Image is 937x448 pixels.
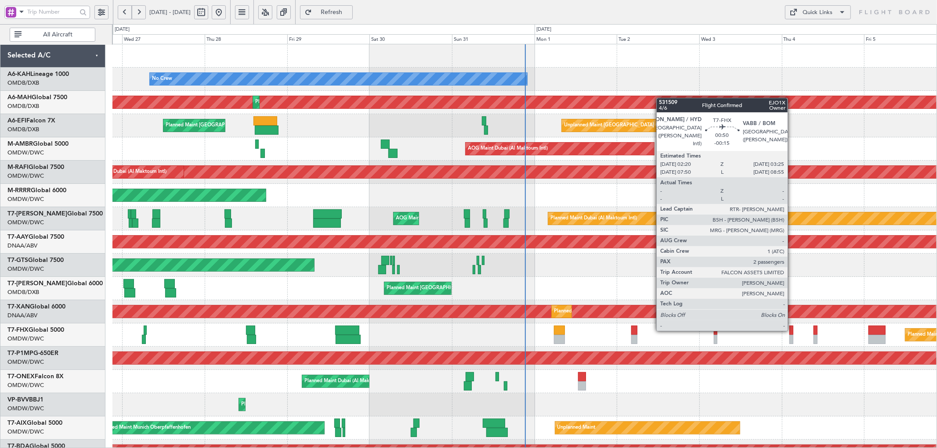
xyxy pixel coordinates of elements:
div: Unplanned Maint [GEOGRAPHIC_DATA] ([GEOGRAPHIC_DATA]) [564,119,709,132]
a: T7-P1MPG-650ER [7,350,58,356]
a: OMDB/DXB [7,288,39,296]
a: OMDW/DWC [7,195,44,203]
span: T7-GTS [7,257,28,263]
a: T7-FHXGlobal 5000 [7,327,64,333]
a: OMDW/DWC [7,335,44,343]
a: OMDW/DWC [7,405,44,412]
span: M-RAFI [7,164,29,170]
div: [DATE] [115,26,130,33]
span: M-RRRR [7,187,31,194]
button: Refresh [300,5,353,19]
div: Fri 29 [287,34,370,45]
div: AOG Maint Dubai (Al Maktoum Intl) [468,142,548,155]
span: T7-P1MP [7,350,33,356]
span: A6-KAH [7,71,30,77]
span: [DATE] - [DATE] [149,8,191,16]
div: Thu 28 [205,34,287,45]
div: Sat 30 [369,34,452,45]
a: M-AMBRGlobal 5000 [7,141,69,147]
a: VP-BVVBBJ1 [7,397,43,403]
div: Planned Maint [GEOGRAPHIC_DATA] ([GEOGRAPHIC_DATA] Intl) [166,119,312,132]
a: OMDB/DXB [7,102,39,110]
a: OMDB/DXB [7,125,39,133]
div: Planned Maint Dubai (Al Maktoum Intl) [80,165,166,179]
div: [DATE] [536,26,551,33]
a: DNAA/ABV [7,242,37,250]
div: Planned Maint Dubai (Al Maktoum Intl) [550,212,637,225]
span: M-AMBR [7,141,33,147]
div: Planned Maint Dubai (Al Maktoum Intl) [304,375,391,388]
div: Unplanned Maint [557,421,596,434]
span: T7-XAN [7,304,30,310]
a: OMDW/DWC [7,428,44,436]
a: OMDW/DWC [7,172,44,180]
a: T7-GTSGlobal 7500 [7,257,64,263]
a: OMDW/DWC [7,265,44,273]
span: VP-BVV [7,397,29,403]
span: T7-FHX [7,327,29,333]
div: Planned Maint [GEOGRAPHIC_DATA] ([GEOGRAPHIC_DATA] Intl) [255,96,402,109]
a: OMDW/DWC [7,149,44,157]
input: Trip Number [27,5,77,18]
a: T7-AAYGlobal 7500 [7,234,64,240]
div: Tue 2 [617,34,699,45]
button: All Aircraft [10,28,95,42]
span: T7-[PERSON_NAME] [7,280,67,287]
span: All Aircraft [23,32,92,38]
a: OMDB/DXB [7,79,39,87]
a: T7-XANGlobal 6000 [7,304,65,310]
a: A6-KAHLineage 1000 [7,71,69,77]
span: A6-MAH [7,94,32,100]
span: A6-EFI [7,118,26,124]
a: M-RRRRGlobal 6000 [7,187,66,194]
div: Sun 31 [452,34,535,45]
span: Refresh [314,9,350,15]
a: OMDW/DWC [7,358,44,366]
span: T7-[PERSON_NAME] [7,211,67,217]
div: Unplanned Maint Munich Oberpfaffenhofen [94,421,191,434]
div: AOG Maint Dubai (Al Maktoum Intl) [396,212,476,225]
a: OMDW/DWC [7,219,44,226]
div: Planned Maint Dubai (Al Maktoum Intl) [554,305,640,318]
a: T7-AIXGlobal 5000 [7,420,62,426]
div: Planned Maint [GEOGRAPHIC_DATA] ([GEOGRAPHIC_DATA] Intl) [387,282,533,295]
a: T7-[PERSON_NAME]Global 6000 [7,280,103,287]
div: Thu 4 [782,34,865,45]
div: Wed 27 [122,34,205,45]
div: No Crew [152,72,172,86]
span: T7-AAY [7,234,29,240]
div: Wed 3 [699,34,782,45]
a: M-RAFIGlobal 7500 [7,164,64,170]
a: OMDW/DWC [7,381,44,389]
a: T7-ONEXFalcon 8X [7,373,64,380]
a: A6-EFIFalcon 7X [7,118,55,124]
div: Planned Maint Dubai (Al Maktoum Intl) [241,398,328,411]
a: DNAA/ABV [7,312,37,319]
button: Quick Links [785,5,851,19]
span: T7-ONEX [7,373,35,380]
a: T7-[PERSON_NAME]Global 7500 [7,211,103,217]
a: A6-MAHGlobal 7500 [7,94,67,100]
span: T7-AIX [7,420,27,426]
div: Mon 1 [535,34,617,45]
div: Quick Links [803,8,833,17]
